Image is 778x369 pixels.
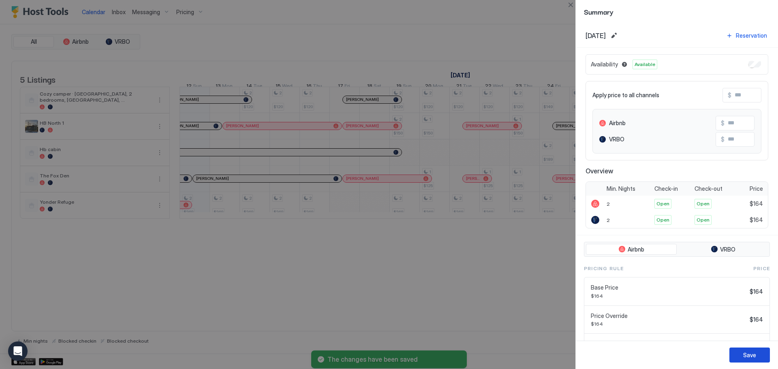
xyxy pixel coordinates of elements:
span: Check-in [654,185,678,192]
span: Apply price to all channels [592,92,659,99]
span: $164 [750,216,763,224]
span: Base Price [591,284,746,291]
span: $ [728,92,731,99]
div: Save [743,351,756,359]
span: Price Override [591,312,746,320]
span: Price [750,185,763,192]
span: VRBO [720,246,735,253]
span: [DATE] [586,32,606,40]
span: $164 [750,200,763,207]
span: Available [635,61,655,68]
span: 2 [607,201,610,207]
span: Airbnb [609,119,626,127]
button: Save [729,348,770,363]
button: Reservation [725,30,768,41]
span: Summary [584,6,770,17]
span: $ [721,119,725,127]
span: Open [697,216,710,224]
span: $164 [750,316,763,323]
button: Edit date range [609,31,619,41]
span: $ [721,136,725,143]
span: Price [753,265,770,272]
div: tab-group [584,242,770,257]
span: VRBO [609,136,624,143]
span: Open [656,216,669,224]
button: Blocked dates override all pricing rules and remain unavailable until manually unblocked [620,60,629,69]
span: Airbnb [628,246,644,253]
span: Minimum Listing Price (from Listing Settings) [591,340,746,348]
button: Airbnb [586,244,677,255]
span: Open [697,200,710,207]
span: Overview [586,167,768,175]
span: Min. Nights [607,185,635,192]
span: Pricing Rule [584,265,624,272]
span: Check-out [695,185,722,192]
span: Availability [591,61,618,68]
span: 2 [607,217,610,223]
span: $164 [750,288,763,295]
div: Reservation [736,31,767,40]
span: $164 [591,293,746,299]
span: $164 [591,321,746,327]
button: VRBO [678,244,768,255]
span: Open [656,200,669,207]
div: Open Intercom Messenger [8,341,28,361]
